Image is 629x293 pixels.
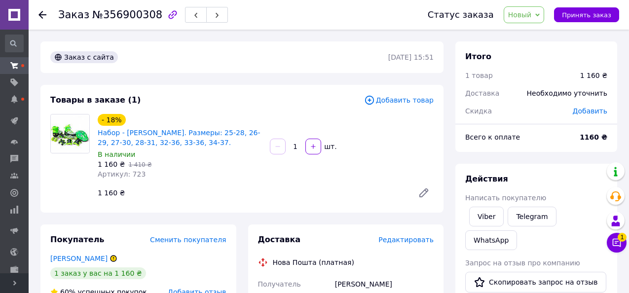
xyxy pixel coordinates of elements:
span: Добавить товар [364,95,434,106]
span: Товары в заказе (1) [50,95,141,105]
div: Статус заказа [428,10,494,20]
a: Telegram [508,207,556,226]
a: Набор - [PERSON_NAME]. Размеры: 25-28, 26-29, 27-30, 28-31, 32-36, 33-36, 34-37. [98,129,260,146]
div: 1 160 ₴ [94,186,410,200]
span: В наличии [98,150,135,158]
div: Заказ с сайта [50,51,118,63]
span: Сменить покупателя [150,236,226,244]
span: 1 160 ₴ [98,160,125,168]
div: Нова Пошта (платная) [270,257,357,267]
span: 1 [618,233,627,242]
div: Необходимо уточнить [521,82,613,104]
button: Скопировать запрос на отзыв [465,272,606,293]
span: Всего к оплате [465,133,520,141]
button: Принять заказ [554,7,619,22]
span: Скидка [465,107,492,115]
button: Чат с покупателем1 [607,233,627,253]
span: 1 товар [465,72,493,79]
a: Редактировать [414,183,434,203]
span: Доставка [258,235,301,244]
span: Доставка [465,89,499,97]
span: Получатель [258,280,301,288]
div: шт. [322,142,338,151]
b: 1160 ₴ [580,133,607,141]
time: [DATE] 15:51 [388,53,434,61]
img: Набор - Greene. Размеры: 25-28, 26-29, 27-30, 28-31, 32-36, 33-36, 34-37. [51,114,89,153]
span: Новый [508,11,532,19]
div: 1 160 ₴ [580,71,607,80]
div: Вернуться назад [38,10,46,20]
span: Редактировать [378,236,434,244]
span: Написать покупателю [465,194,546,202]
span: №356900308 [92,9,162,21]
div: [PERSON_NAME] [333,275,436,293]
span: Добавить [573,107,607,115]
span: Заказ [58,9,89,21]
span: Принять заказ [562,11,611,19]
span: Итого [465,52,491,61]
span: 1 410 ₴ [128,161,151,168]
div: - 18% [98,114,126,126]
span: Действия [465,174,508,183]
a: [PERSON_NAME] [50,255,108,262]
span: Запрос на отзыв про компанию [465,259,580,267]
span: Артикул: 723 [98,170,146,178]
a: WhatsApp [465,230,517,250]
div: 1 заказ у вас на 1 160 ₴ [50,267,146,279]
a: Viber [469,207,504,226]
span: Покупатель [50,235,104,244]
